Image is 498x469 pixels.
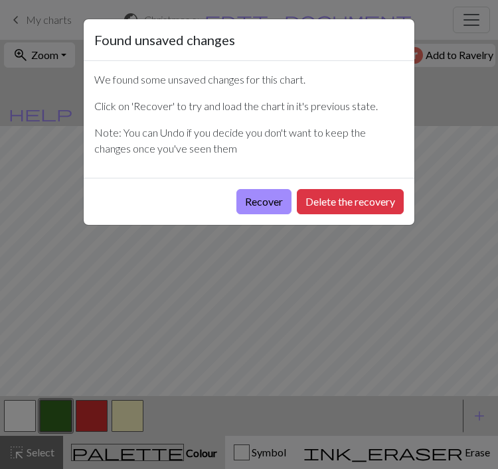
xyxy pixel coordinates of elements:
[94,98,404,114] p: Click on 'Recover' to try and load the chart in it's previous state.
[297,189,404,214] button: Delete the recovery
[236,189,291,214] button: Recover
[94,30,235,50] h5: Found unsaved changes
[94,72,404,88] p: We found some unsaved changes for this chart.
[94,125,404,157] p: Note: You can Undo if you decide you don't want to keep the changes once you've seen them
